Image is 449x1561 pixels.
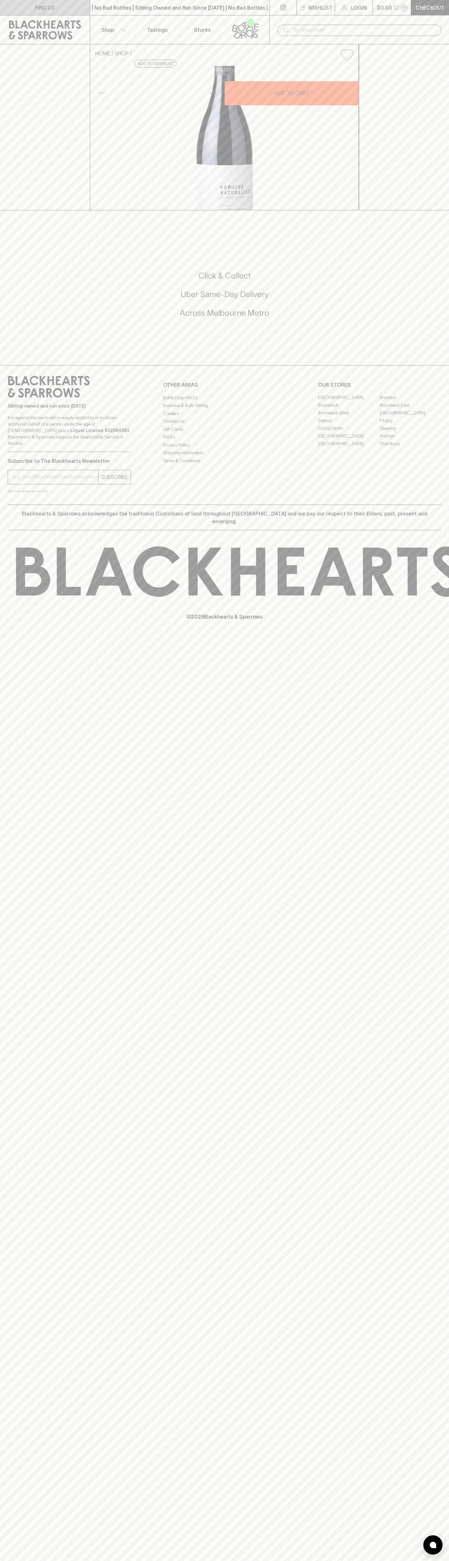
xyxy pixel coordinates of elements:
[8,403,131,409] p: Sibling owned and run since [DATE]
[293,25,436,35] input: Try "Pinot noir"
[147,26,168,34] p: Tastings
[318,381,441,389] p: OUR STORES
[338,47,356,63] button: Add to wishlist
[308,4,332,12] p: Wishlist
[416,4,445,12] p: Checkout
[163,394,286,401] a: Bottle Drop FAQ's
[318,409,380,417] a: Brunswick West
[380,432,441,440] a: Prahran
[318,394,380,401] a: [GEOGRAPHIC_DATA]
[180,15,225,44] a: Stores
[8,457,131,465] p: Subscribe to The Blackhearts Newsletter
[318,401,380,409] a: Brunswick
[90,66,358,210] img: 38987.png
[13,472,98,482] input: e.g. jane@blackheartsandsparrows.com.au
[163,457,286,464] a: Terms & Conditions
[163,418,286,425] a: Contact Us
[163,381,286,389] p: OTHER AREAS
[13,510,436,525] p: Blackhearts & Sparrows acknowledges the traditional Custodians of land throughout [GEOGRAPHIC_DAT...
[101,26,114,34] p: Shop
[194,26,211,34] p: Stores
[225,81,359,105] button: ADD TO CART
[163,425,286,433] a: Gift Cards
[163,441,286,449] a: Privacy Policy
[380,425,441,432] a: Geelong
[8,414,131,446] p: It is against the law to sell or supply alcohol to, or to obtain alcohol on behalf of a person un...
[380,440,441,448] a: Thornbury
[8,289,441,300] h5: Uber Same-Day Delivery
[8,308,441,318] h5: Across Melbourne Metro
[35,4,55,12] p: FIND US
[380,409,441,417] a: [GEOGRAPHIC_DATA]
[135,15,180,44] a: Tastings
[134,60,177,67] button: Add to wishlist
[8,488,131,494] p: We will never spam you
[163,410,286,417] a: Careers
[70,428,129,433] strong: Liquor License #32064953
[163,433,286,441] a: FAQ's
[90,15,135,44] button: Shop
[275,89,309,97] p: ADD TO CART
[377,4,392,12] p: $0.00
[430,1542,436,1548] img: bubble-icon
[163,402,286,410] a: Business & Bulk Gifting
[403,6,405,9] p: 0
[380,394,441,401] a: Braddon
[115,50,129,56] a: SHOP
[318,425,380,432] a: Fitzroy North
[8,270,441,281] h5: Click & Collect
[8,245,441,352] div: Call to action block
[318,417,380,425] a: Elwood
[99,470,131,484] button: SUBSCRIBE
[380,401,441,409] a: Brunswick East
[351,4,367,12] p: Login
[380,417,441,425] a: Fitzroy
[163,449,286,457] a: Shipping Information
[95,50,110,56] a: HOME
[101,473,128,481] p: SUBSCRIBE
[318,432,380,440] a: [GEOGRAPHIC_DATA]
[318,440,380,448] a: [GEOGRAPHIC_DATA]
